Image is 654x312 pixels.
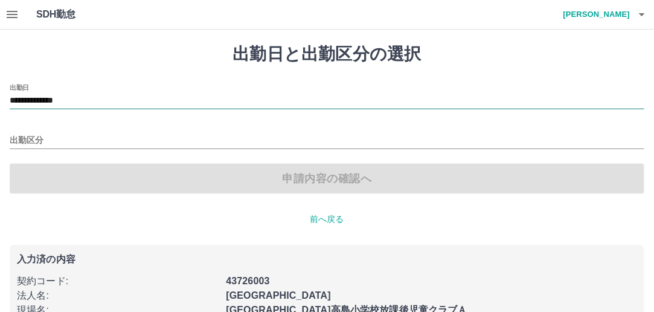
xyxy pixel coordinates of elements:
b: 43726003 [226,276,269,286]
p: 前へ戻る [10,213,644,226]
p: 契約コード : [17,274,219,288]
label: 出勤日 [10,83,29,92]
p: 法人名 : [17,288,219,303]
h1: 出勤日と出勤区分の選択 [10,44,644,65]
b: [GEOGRAPHIC_DATA] [226,290,331,301]
p: 入力済の内容 [17,255,637,264]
